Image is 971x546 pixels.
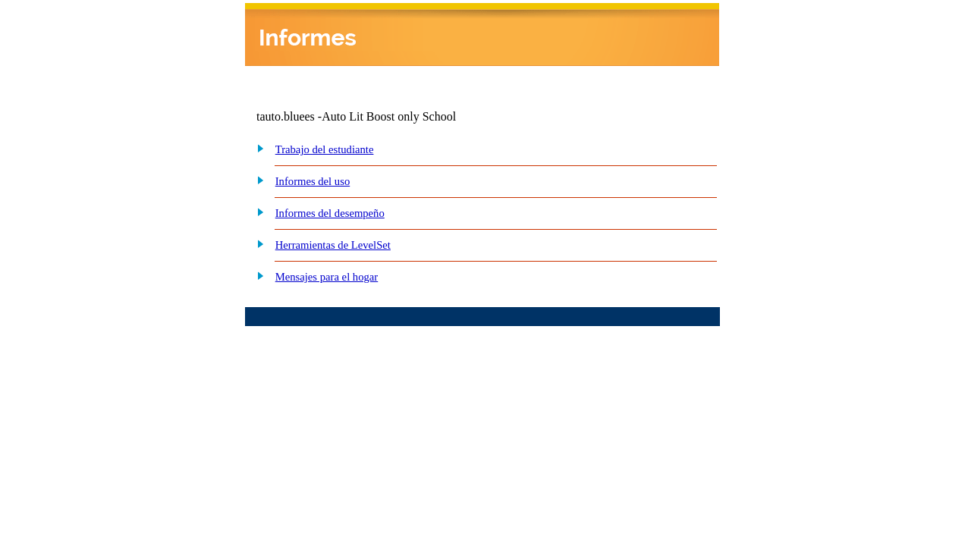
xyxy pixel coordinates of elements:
img: plus.gif [249,173,265,187]
img: header [245,3,719,66]
nobr: Auto Lit Boost only School [322,110,456,123]
a: Herramientas de LevelSet [275,239,391,251]
a: Informes del desempeño [275,207,385,219]
td: tauto.bluees - [256,110,536,124]
img: plus.gif [249,237,265,250]
a: Informes del uso [275,175,350,187]
img: plus.gif [249,141,265,155]
a: Mensajes para el hogar [275,271,379,283]
img: plus.gif [249,268,265,282]
a: Trabajo del estudiante [275,143,374,155]
img: plus.gif [249,205,265,218]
